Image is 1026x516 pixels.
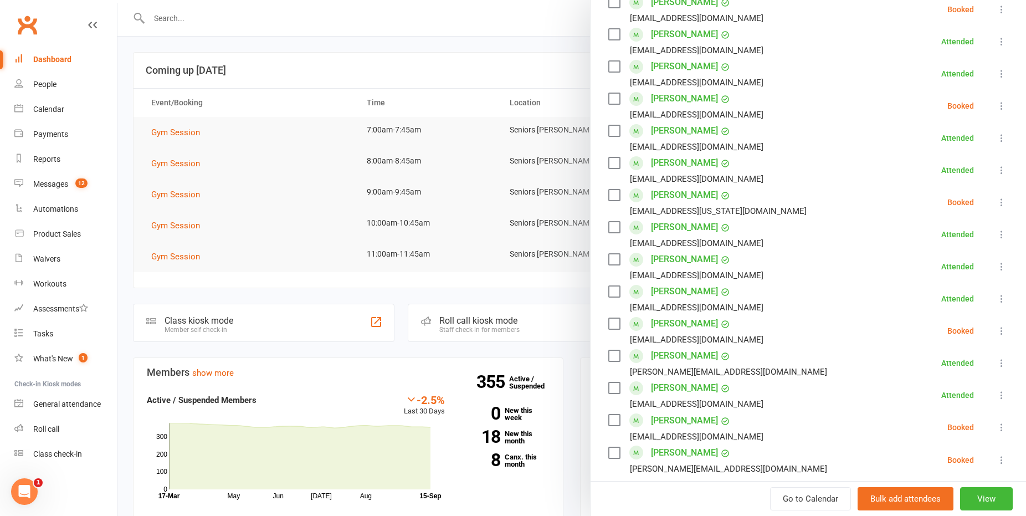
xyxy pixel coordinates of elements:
[651,251,718,268] a: [PERSON_NAME]
[33,400,101,408] div: General attendance
[630,236,763,251] div: [EMAIL_ADDRESS][DOMAIN_NAME]
[33,254,60,263] div: Waivers
[33,449,82,458] div: Class check-in
[33,329,53,338] div: Tasks
[630,333,763,347] div: [EMAIL_ADDRESS][DOMAIN_NAME]
[34,478,43,487] span: 1
[630,268,763,283] div: [EMAIL_ADDRESS][DOMAIN_NAME]
[14,222,117,247] a: Product Sales
[960,487,1013,510] button: View
[630,462,827,476] div: [PERSON_NAME][EMAIL_ADDRESS][DOMAIN_NAME]
[651,347,718,365] a: [PERSON_NAME]
[630,430,763,444] div: [EMAIL_ADDRESS][DOMAIN_NAME]
[630,397,763,411] div: [EMAIL_ADDRESS][DOMAIN_NAME]
[33,425,59,433] div: Roll call
[14,346,117,371] a: What's New1
[941,38,974,45] div: Attended
[13,11,41,39] a: Clubworx
[14,321,117,346] a: Tasks
[33,105,64,114] div: Calendar
[33,130,68,139] div: Payments
[947,198,974,206] div: Booked
[14,197,117,222] a: Automations
[14,172,117,197] a: Messages 12
[14,122,117,147] a: Payments
[770,487,851,510] a: Go to Calendar
[651,186,718,204] a: [PERSON_NAME]
[651,283,718,300] a: [PERSON_NAME]
[858,487,953,510] button: Bulk add attendees
[630,300,763,315] div: [EMAIL_ADDRESS][DOMAIN_NAME]
[941,166,974,174] div: Attended
[630,204,807,218] div: [EMAIL_ADDRESS][US_STATE][DOMAIN_NAME]
[630,172,763,186] div: [EMAIL_ADDRESS][DOMAIN_NAME]
[33,180,68,188] div: Messages
[941,231,974,238] div: Attended
[33,304,88,313] div: Assessments
[651,90,718,108] a: [PERSON_NAME]
[630,140,763,154] div: [EMAIL_ADDRESS][DOMAIN_NAME]
[33,80,57,89] div: People
[11,478,38,505] iframe: Intercom live chat
[941,391,974,399] div: Attended
[33,229,81,238] div: Product Sales
[33,279,66,288] div: Workouts
[651,25,718,43] a: [PERSON_NAME]
[651,412,718,430] a: [PERSON_NAME]
[630,108,763,122] div: [EMAIL_ADDRESS][DOMAIN_NAME]
[14,297,117,321] a: Assessments
[14,247,117,272] a: Waivers
[33,205,78,213] div: Automations
[947,327,974,335] div: Booked
[941,263,974,270] div: Attended
[651,218,718,236] a: [PERSON_NAME]
[941,359,974,367] div: Attended
[630,75,763,90] div: [EMAIL_ADDRESS][DOMAIN_NAME]
[79,353,88,362] span: 1
[14,47,117,72] a: Dashboard
[33,354,73,363] div: What's New
[14,442,117,467] a: Class kiosk mode
[630,365,827,379] div: [PERSON_NAME][EMAIL_ADDRESS][DOMAIN_NAME]
[941,134,974,142] div: Attended
[630,11,763,25] div: [EMAIL_ADDRESS][DOMAIN_NAME]
[947,456,974,464] div: Booked
[14,97,117,122] a: Calendar
[941,295,974,303] div: Attended
[630,43,763,58] div: [EMAIL_ADDRESS][DOMAIN_NAME]
[651,154,718,172] a: [PERSON_NAME]
[651,315,718,333] a: [PERSON_NAME]
[33,55,71,64] div: Dashboard
[75,178,88,188] span: 12
[941,70,974,78] div: Attended
[651,122,718,140] a: [PERSON_NAME]
[651,444,718,462] a: [PERSON_NAME]
[14,147,117,172] a: Reports
[947,102,974,110] div: Booked
[14,417,117,442] a: Roll call
[947,423,974,431] div: Booked
[14,392,117,417] a: General attendance kiosk mode
[651,379,718,397] a: [PERSON_NAME]
[14,272,117,297] a: Workouts
[33,155,60,164] div: Reports
[14,72,117,97] a: People
[947,6,974,13] div: Booked
[651,58,718,75] a: [PERSON_NAME]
